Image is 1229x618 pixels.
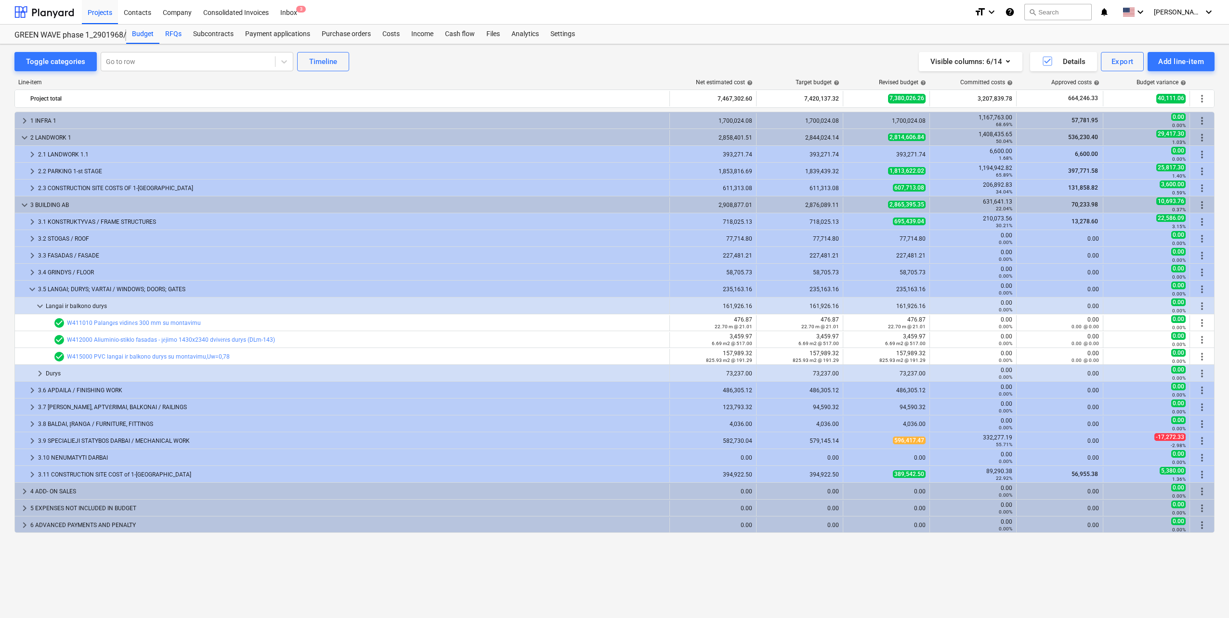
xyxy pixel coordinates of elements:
div: 227,481.21 [760,252,839,259]
span: search [1029,8,1036,16]
span: More actions [1196,401,1208,413]
small: 0.00% [1172,291,1186,296]
span: 397,771.58 [1067,167,1099,174]
small: 0.00 @ 0.00 [1072,358,1099,363]
small: 0.00% [999,358,1012,363]
a: Purchase orders [316,25,377,44]
div: 206,892.83 [934,181,1012,195]
button: Toggle categories [14,52,97,71]
div: 1,839,439.32 [760,168,839,175]
span: 13,278.60 [1071,218,1099,225]
div: Approved costs [1051,79,1099,86]
span: help [832,80,839,86]
div: 7,467,302.60 [674,91,752,106]
div: 0.00 [934,232,1012,245]
small: 0.00% [1172,392,1186,398]
small: 0.00% [1172,375,1186,381]
div: 2.2 PARKING 1-st STAGE [38,164,666,179]
span: keyboard_arrow_right [26,267,38,278]
span: 607,713.08 [893,184,926,192]
small: 825.93 m2 @ 191.29 [793,358,839,363]
span: 57,781.95 [1071,117,1099,124]
div: Visible columns : 6/14 [930,55,1011,68]
div: 476.87 [674,316,752,330]
span: 0.00 [1171,113,1186,121]
span: keyboard_arrow_right [26,469,38,480]
small: 0.59% [1172,190,1186,195]
div: 3,207,839.78 [934,91,1012,106]
span: keyboard_arrow_right [19,486,30,497]
span: 6,600.00 [1074,151,1099,157]
div: 718,025.13 [760,219,839,225]
span: 0.00 [1171,282,1186,289]
div: 0.00 [934,350,1012,363]
small: 0.00 @ 0.00 [1072,341,1099,346]
div: 6,600.00 [934,148,1012,161]
i: keyboard_arrow_down [1203,6,1215,18]
span: help [745,80,753,86]
small: 0.00% [1172,342,1186,347]
div: 393,271.74 [847,151,926,158]
div: 73,237.00 [847,370,926,377]
div: Budget variance [1137,79,1186,86]
span: help [1005,80,1013,86]
small: 22.04% [996,206,1012,211]
span: More actions [1196,486,1208,497]
div: Net estimated cost [696,79,753,86]
div: 73,237.00 [760,370,839,377]
small: 6.69 m2 @ 517.00 [712,341,752,346]
i: keyboard_arrow_down [986,6,997,18]
div: 486,305.12 [847,387,926,394]
div: 2 LANDWORK 1 [30,130,666,145]
div: 476.87 [760,316,839,330]
div: 94,590.32 [847,404,926,411]
div: 476.87 [847,316,926,330]
div: Budget [126,25,159,44]
div: 0.00 [1020,370,1099,377]
small: 0.00% [1172,359,1186,364]
small: 1.03% [1172,140,1186,145]
div: 210,073.56 [934,215,1012,229]
span: More actions [1196,317,1208,329]
span: 0.00 [1171,349,1186,357]
small: 22.70 m @ 21.01 [888,324,926,329]
span: More actions [1196,502,1208,514]
small: 1.40% [1172,173,1186,179]
div: 4,036.00 [674,421,752,427]
span: keyboard_arrow_right [26,166,38,177]
a: Files [481,25,506,44]
div: 0.00 [1020,286,1099,293]
button: Timeline [297,52,349,71]
div: 3.1 KONSTRUKTYVAS / FRAME STRUCTURES [38,214,666,230]
div: 0.00 [1020,316,1099,330]
div: 0.00 [1020,333,1099,347]
div: 611,313.08 [674,185,752,192]
span: 0.00 [1171,248,1186,256]
small: 68.69% [996,122,1012,127]
span: keyboard_arrow_right [34,368,46,379]
span: More actions [1196,519,1208,531]
small: 0.00% [999,324,1012,329]
div: 3.4 GRINDYS / FLOOR [38,265,666,280]
span: keyboard_arrow_right [26,435,38,447]
div: Revised budget [879,79,926,86]
span: More actions [1196,182,1208,194]
div: Subcontracts [187,25,239,44]
div: 3.2 STOGAS / ROOF [38,231,666,246]
div: 2,876,089.11 [760,202,839,208]
span: 3 [296,6,306,13]
div: 0.00 [1020,235,1099,242]
small: 30.21% [996,223,1012,228]
span: help [1092,80,1099,86]
span: keyboard_arrow_down [34,300,46,312]
div: 0.00 [934,384,1012,397]
span: 0.00 [1171,332,1186,340]
small: 0.00% [999,408,1012,413]
span: keyboard_arrow_down [19,199,30,211]
div: 1,700,024.08 [674,117,752,124]
span: keyboard_arrow_right [19,115,30,127]
small: 825.93 m2 @ 191.29 [879,358,926,363]
div: 1 INFRA 1 [30,113,666,129]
